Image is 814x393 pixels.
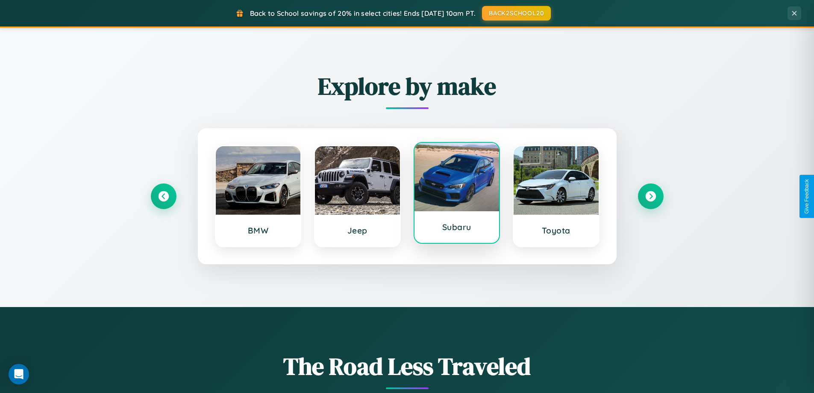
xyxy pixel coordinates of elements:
h3: BMW [224,225,292,236]
h2: Explore by make [151,70,664,103]
div: Open Intercom Messenger [9,364,29,384]
h3: Subaru [423,222,491,232]
button: BACK2SCHOOL20 [482,6,551,21]
h3: Jeep [323,225,391,236]
h1: The Road Less Traveled [151,350,664,383]
span: Back to School savings of 20% in select cities! Ends [DATE] 10am PT. [250,9,476,18]
h3: Toyota [522,225,590,236]
div: Give Feedback [804,179,810,214]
